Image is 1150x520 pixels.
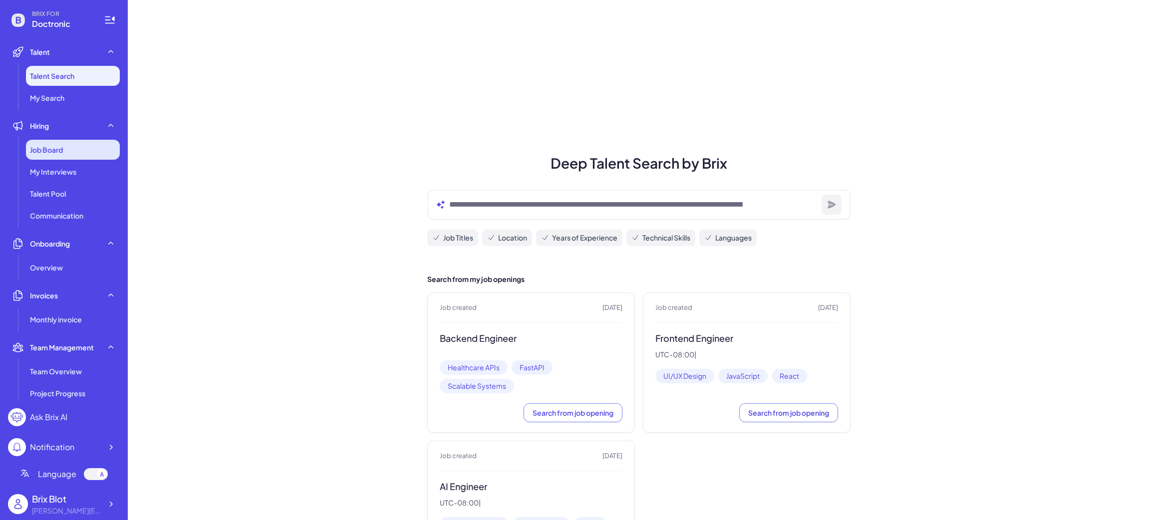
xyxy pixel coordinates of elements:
span: Team Management [30,342,94,352]
span: Years of Experience [552,233,617,243]
span: [DATE] [602,451,622,461]
button: Search from job opening [739,403,838,422]
button: Search from job opening [524,403,622,422]
div: Notification [30,441,74,453]
span: Location [498,233,527,243]
span: Job Titles [443,233,473,243]
span: Technical Skills [642,233,690,243]
div: blake@joinbrix.com [32,506,102,516]
span: Scalable Systems [440,379,514,393]
span: [DATE] [818,303,838,313]
span: Talent [30,47,50,57]
h3: Frontend Engineer [655,333,838,344]
span: UI/UX Design [655,369,714,383]
span: Talent Search [30,71,74,81]
span: Job created [440,451,477,461]
span: Invoices [30,290,58,300]
span: Job created [655,303,692,313]
span: Search from job opening [533,408,613,417]
span: JavaScript [718,369,768,383]
h1: Deep Talent Search by Brix [415,153,862,174]
h3: Backend Engineer [440,333,622,344]
span: Language [38,468,76,480]
span: FastAPI [512,360,553,375]
div: Ask Brix AI [30,411,67,423]
span: React [772,369,807,383]
span: Communication [30,211,83,221]
span: Job created [440,303,477,313]
span: Search from job opening [748,408,829,417]
span: Team Overview [30,366,82,376]
span: Onboarding [30,239,70,249]
div: Brix Blot [32,492,102,506]
span: Monthly invoice [30,314,82,324]
p: UTC-08:00 | [655,350,838,359]
h3: AI Engineer [440,481,622,493]
span: My Interviews [30,167,76,177]
h2: Search from my job openings [427,274,851,284]
span: Overview [30,262,63,272]
p: UTC-08:00 | [440,499,622,508]
span: Job Board [30,145,63,155]
span: Languages [715,233,752,243]
span: Project Progress [30,388,85,398]
span: Doctronic [32,18,92,30]
span: Hiring [30,121,49,131]
span: Healthcare APIs [440,360,508,375]
span: My Search [30,93,64,103]
span: Talent Pool [30,189,66,199]
span: BRIX FOR [32,10,92,18]
img: user_logo.png [8,494,28,514]
span: [DATE] [602,303,622,313]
